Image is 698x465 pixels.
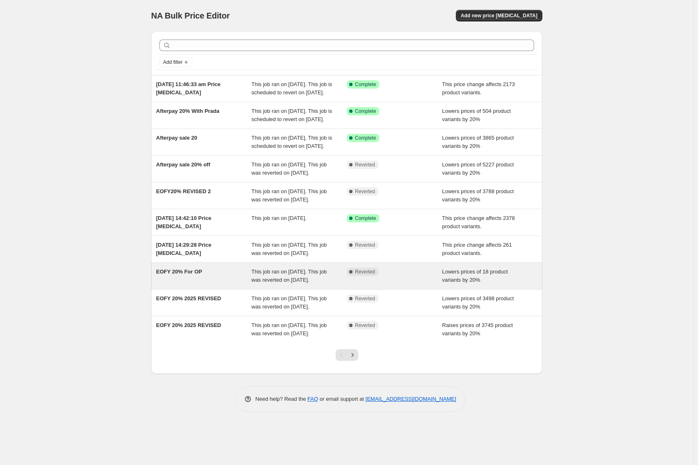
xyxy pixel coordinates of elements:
span: [DATE] 11:46:33 am Price [MEDICAL_DATA] [156,81,221,96]
span: Reverted [355,269,375,275]
span: Add new price [MEDICAL_DATA] [461,12,537,19]
span: This job ran on [DATE]. This job was reverted on [DATE]. [252,161,327,176]
span: [DATE] 14:42:10 Price [MEDICAL_DATA] [156,215,211,229]
a: [EMAIL_ADDRESS][DOMAIN_NAME] [366,396,456,402]
button: Next [347,349,358,361]
span: Afterpay sale 20 [156,135,197,141]
span: This job ran on [DATE]. This job was reverted on [DATE]. [252,322,327,336]
span: EOFY 20% 2025 REVISED [156,322,221,328]
button: Add filter [159,57,192,67]
span: Lowers prices of 3788 product variants by 20% [442,188,514,203]
span: This job ran on [DATE]. This job was reverted on [DATE]. [252,295,327,310]
button: Add new price [MEDICAL_DATA] [456,10,542,21]
span: Raises prices of 3745 product variants by 20% [442,322,513,336]
span: Lowers prices of 3865 product variants by 20% [442,135,514,149]
span: NA Bulk Price Editor [151,11,230,20]
span: This job ran on [DATE]. This job was reverted on [DATE]. [252,188,327,203]
span: Reverted [355,295,375,302]
span: Complete [355,81,376,88]
span: Complete [355,215,376,222]
span: This job ran on [DATE]. This job is scheduled to revert on [DATE]. [252,135,332,149]
span: Lowers prices of 3498 product variants by 20% [442,295,514,310]
span: This job ran on [DATE]. This job is scheduled to revert on [DATE]. [252,81,332,96]
span: This price change affects 2378 product variants. [442,215,515,229]
a: FAQ [308,396,318,402]
span: Complete [355,108,376,114]
span: Need help? Read the [255,396,308,402]
span: [DATE] 14:29:28 Price [MEDICAL_DATA] [156,242,211,256]
nav: Pagination [336,349,358,361]
span: Lowers prices of 5227 product variants by 20% [442,161,514,176]
span: or email support at [318,396,366,402]
span: Reverted [355,242,375,248]
span: Afterpay 20% With Prada [156,108,219,114]
span: EOFY 20% 2025 REVISED [156,295,221,301]
span: This price change affects 2173 product variants. [442,81,515,96]
span: EOFY 20% For OP [156,269,202,275]
span: This job ran on [DATE]. This job is scheduled to revert on [DATE]. [252,108,332,122]
span: Reverted [355,188,375,195]
span: Reverted [355,161,375,168]
span: This price change affects 261 product variants. [442,242,512,256]
span: This job ran on [DATE]. [252,215,307,221]
span: EOFY20% REVISED 2 [156,188,211,194]
span: Lowers prices of 18 product variants by 20% [442,269,508,283]
span: Lowers prices of 504 product variants by 20% [442,108,511,122]
span: This job ran on [DATE]. This job was reverted on [DATE]. [252,269,327,283]
span: This job ran on [DATE]. This job was reverted on [DATE]. [252,242,327,256]
span: Add filter [163,59,182,65]
span: Afterpay sale 20% off [156,161,210,168]
span: Complete [355,135,376,141]
span: Reverted [355,322,375,329]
